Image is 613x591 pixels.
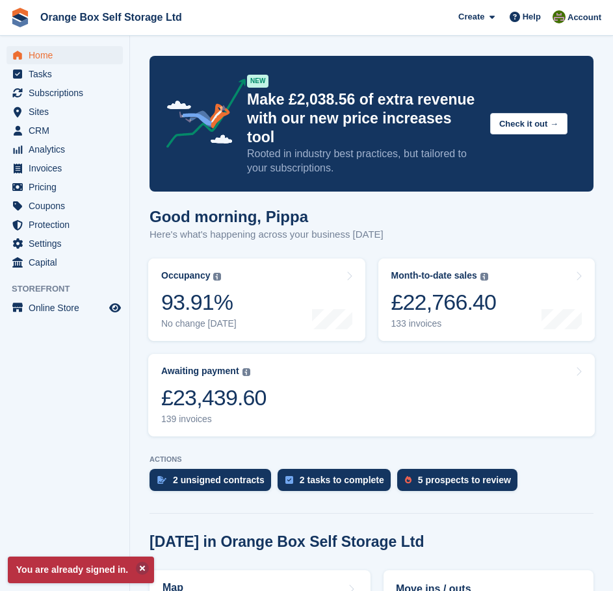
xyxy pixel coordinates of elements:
[35,6,187,28] a: Orange Box Self Storage Ltd
[161,366,239,377] div: Awaiting payment
[490,113,567,134] button: Check it out →
[29,253,107,271] span: Capital
[7,103,123,121] a: menu
[7,299,123,317] a: menu
[567,11,601,24] span: Account
[405,476,411,484] img: prospect-51fa495bee0391a8d652442698ab0144808aea92771e9ea1ae160a38d050c398.svg
[148,258,365,341] a: Occupancy 93.91% No change [DATE]
[553,10,566,23] img: Pippa White
[397,469,524,497] a: 5 prospects to review
[107,300,123,316] a: Preview store
[300,475,384,485] div: 2 tasks to complete
[150,533,424,551] h2: [DATE] in Orange Box Self Storage Ltd
[7,178,123,196] a: menu
[29,234,107,253] span: Settings
[157,476,166,484] img: contract_signature_icon-13c848040528278c33f63329250d36e43548de30e8caae1d1a13099fd9432cc5.svg
[161,384,267,411] div: £23,439.60
[161,318,237,329] div: No change [DATE]
[7,84,123,102] a: menu
[150,208,384,225] h1: Good morning, Pippa
[458,10,484,23] span: Create
[247,75,268,88] div: NEW
[7,121,123,140] a: menu
[391,289,497,316] div: £22,766.40
[523,10,541,23] span: Help
[161,270,210,281] div: Occupancy
[12,283,129,295] span: Storefront
[285,476,293,484] img: task-75834270c22a3079a89374b754ae025e5fb1db73e45f91037f5363f120a921f8.svg
[10,8,30,27] img: stora-icon-8386f47178a22dfd0bd8f6a31ec36ba5ce8667c1dd55bd0f319d3a0aa187defe.svg
[173,475,265,485] div: 2 unsigned contracts
[213,273,221,281] img: icon-info-grey-7440780725fd019a000dd9b08b2336e03edf1995a4989e88bcd33f0948082b44.svg
[29,197,107,215] span: Coupons
[161,289,237,316] div: 93.91%
[150,455,593,464] p: ACTIONS
[150,227,384,242] p: Here's what's happening across your business [DATE]
[391,270,477,281] div: Month-to-date sales
[150,469,278,497] a: 2 unsigned contracts
[7,140,123,158] a: menu
[155,79,246,153] img: price-adjustments-announcement-icon-8257ccfd72463d97f412b2fc003d46551f7dbcb40ab6d574587a9cd5c0d94...
[7,46,123,64] a: menu
[378,258,595,341] a: Month-to-date sales £22,766.40 133 invoices
[29,121,107,140] span: CRM
[247,90,480,147] p: Make £2,038.56 of extra revenue with our new price increases tool
[29,216,107,234] span: Protection
[480,273,488,281] img: icon-info-grey-7440780725fd019a000dd9b08b2336e03edf1995a4989e88bcd33f0948082b44.svg
[148,354,595,436] a: Awaiting payment £23,439.60 139 invoices
[8,557,154,583] p: You are already signed in.
[29,46,107,64] span: Home
[29,178,107,196] span: Pricing
[7,234,123,253] a: menu
[7,253,123,271] a: menu
[161,414,267,425] div: 139 invoices
[29,299,107,317] span: Online Store
[247,147,480,175] p: Rooted in industry best practices, but tailored to your subscriptions.
[242,368,250,376] img: icon-info-grey-7440780725fd019a000dd9b08b2336e03edf1995a4989e88bcd33f0948082b44.svg
[29,103,107,121] span: Sites
[7,159,123,177] a: menu
[7,65,123,83] a: menu
[29,140,107,158] span: Analytics
[7,216,123,234] a: menu
[29,84,107,102] span: Subscriptions
[278,469,397,497] a: 2 tasks to complete
[391,318,497,329] div: 133 invoices
[29,159,107,177] span: Invoices
[7,197,123,215] a: menu
[29,65,107,83] span: Tasks
[418,475,511,485] div: 5 prospects to review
